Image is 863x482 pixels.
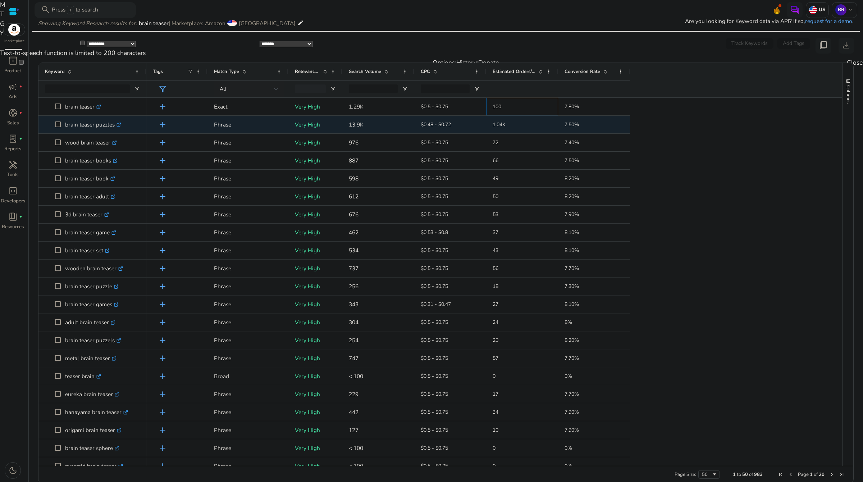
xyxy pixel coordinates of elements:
span: $0.5 - $0.75 [421,283,448,290]
p: Phrase [214,135,281,150]
span: code_blocks [8,186,18,196]
span: add [158,318,167,327]
span: download [841,41,851,50]
span: 0% [565,463,572,469]
span: fiber_manual_record [19,111,22,115]
span: $0.48 - $0.72 [421,121,451,128]
span: Keyword [45,68,65,75]
span: brain teaser [139,19,169,27]
span: add [158,120,167,129]
span: 7.70% [565,265,579,272]
span: filter_alt [158,84,167,94]
span: Tags [153,68,163,75]
p: adult brain teaser [65,315,115,330]
span: 8.20% [565,337,579,344]
span: $0.5 - $0.75 [421,463,448,469]
p: Phrase [214,279,281,294]
span: 976 [349,139,359,146]
span: 43 [493,247,498,254]
p: Resources [2,224,24,231]
span: 7.90% [565,211,579,218]
span: 8.10% [565,247,579,254]
p: wooden brain teaser [65,261,123,276]
span: add [158,408,167,417]
p: US [817,7,825,13]
span: to [737,471,741,478]
span: $0.5 - $0.75 [421,427,448,433]
span: add [158,102,167,111]
span: $0.31 - $0.47 [421,301,451,308]
div: Page Size: [675,471,696,478]
p: Phrase [214,297,281,312]
span: $0.5 - $0.75 [421,391,448,398]
p: Phrase [214,225,281,240]
p: origami brain teaser [65,423,122,437]
img: us.svg [809,6,817,14]
span: add [158,174,167,183]
span: add [158,444,167,453]
span: Conversion Rate [565,68,600,75]
span: campaign [8,82,18,92]
span: 7.50% [565,157,579,164]
p: Very High [295,315,335,330]
p: Very High [295,153,335,168]
span: 20 [493,337,498,344]
span: $0.5 - $0.75 [421,193,448,200]
p: Very High [295,441,335,455]
span: Columns [845,85,851,104]
span: 676 [349,211,359,218]
span: add [158,246,167,255]
span: [GEOGRAPHIC_DATA] [239,19,296,27]
span: 72 [493,139,498,146]
span: $0.5 - $0.75 [421,373,448,380]
span: 53 [493,211,498,218]
span: 127 [349,426,359,434]
span: add [158,426,167,435]
p: 3d brain teaser [65,207,109,222]
span: 0% [565,445,572,451]
p: Phrase [214,171,281,186]
p: Phrase [214,405,281,419]
p: brain teaser puzzles [65,117,121,132]
span: $0.5 - $0.75 [421,319,448,326]
p: Very High [295,297,335,312]
input: Search Volume Filter Input [349,84,398,93]
span: 0 [493,373,496,380]
span: $0.5 - $0.75 [421,445,448,451]
span: 27 [493,301,498,308]
span: 8.10% [565,301,579,308]
div: Next Page [829,472,835,477]
p: Phrase [214,441,281,455]
span: add [158,282,167,291]
span: 598 [349,175,359,182]
p: Very High [295,135,335,150]
p: Exact [214,99,281,114]
span: 612 [349,193,359,200]
p: Very High [295,333,335,348]
p: Very High [295,261,335,276]
span: Relevance Score [295,68,320,75]
span: add [158,336,167,345]
span: 0 [493,445,496,451]
span: | Marketplace: Amazon [169,19,225,27]
span: Estimated Orders/Month [493,68,536,75]
span: handyman [8,160,18,170]
span: 229 [349,390,359,398]
p: Very High [295,189,335,204]
span: book_4 [8,212,18,221]
button: download [839,38,854,54]
span: < 100 [349,444,363,452]
span: 8.20% [565,175,579,182]
span: 343 [349,300,359,308]
p: brain teaser [65,99,101,114]
span: All [220,86,226,92]
div: Last Page [839,472,845,477]
p: Are you looking for Keyword data via API? If so, . [685,17,854,25]
span: add [158,372,167,381]
span: fiber_manual_record [19,85,22,88]
p: Phrase [214,423,281,437]
img: amazon.svg [4,24,25,36]
p: Very High [295,225,335,240]
span: add [158,300,167,309]
span: Search Volume [349,68,381,75]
